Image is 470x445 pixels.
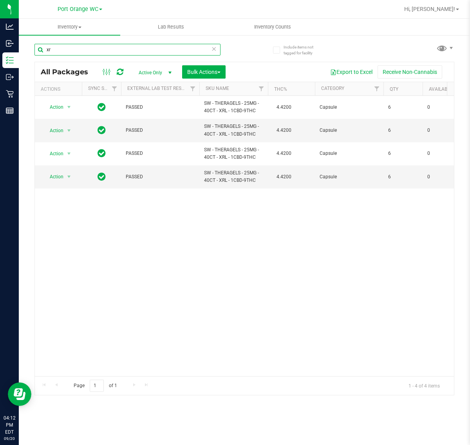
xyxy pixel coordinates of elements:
span: select [64,125,74,136]
a: Qty [390,86,398,92]
span: 4.4200 [273,102,295,113]
input: 1 [90,380,104,392]
span: Action [43,171,64,182]
span: Bulk Actions [187,69,221,75]
span: In Sync [98,102,106,113]
span: Capsule [320,127,379,134]
a: SKU Name [206,86,229,91]
a: Filter [255,82,268,95]
span: In Sync [98,171,106,182]
a: Filter [108,82,121,95]
input: Search Package ID, Item Name, SKU, Lot or Part Number... [34,44,221,56]
span: PASSED [126,127,195,134]
span: SW - THERAGELS - 25MG - 40CT - XRL - 1CBD-9THC [204,169,263,184]
span: All Packages [41,68,96,76]
span: 4.4200 [273,148,295,159]
inline-svg: Analytics [6,23,14,31]
inline-svg: Inventory [6,56,14,64]
inline-svg: Inbound [6,39,14,47]
span: PASSED [126,150,195,157]
span: SW - THERAGELS - 25MG - 40CT - XRL - 1CBD-9THC [204,123,263,138]
span: PASSED [126,173,195,181]
a: THC% [274,86,287,92]
span: 4.4200 [273,171,295,183]
iframe: Resource center [8,382,31,406]
span: Inventory [19,23,120,31]
span: Hi, [PERSON_NAME]! [404,6,455,12]
span: 6 [388,104,418,111]
a: Inventory Counts [222,19,323,35]
a: Filter [186,82,199,95]
div: Actions [41,86,79,92]
span: Lab Results [147,23,195,31]
span: 0 [427,173,457,181]
span: select [64,102,74,113]
a: Sync Status [88,86,118,91]
span: Capsule [320,173,379,181]
button: Receive Non-Cannabis [378,65,442,79]
a: External Lab Test Result [127,86,189,91]
span: Action [43,102,64,113]
span: Clear [211,44,217,54]
span: 0 [427,104,457,111]
span: In Sync [98,125,106,136]
span: Action [43,125,64,136]
span: 6 [388,127,418,134]
span: 0 [427,150,457,157]
p: 09/20 [4,436,15,441]
span: select [64,171,74,182]
span: Include items not tagged for facility [284,44,323,56]
p: 04:12 PM EDT [4,414,15,436]
span: Capsule [320,150,379,157]
span: 6 [388,150,418,157]
span: Capsule [320,104,379,111]
span: select [64,148,74,159]
a: Lab Results [120,19,222,35]
inline-svg: Reports [6,107,14,115]
a: Filter [371,82,383,95]
span: Port Orange WC [58,6,98,13]
button: Export to Excel [325,65,378,79]
span: SW - THERAGELS - 25MG - 40CT - XRL - 1CBD-9THC [204,146,263,161]
a: Inventory [19,19,120,35]
span: Inventory Counts [244,23,302,31]
span: 1 - 4 of 4 items [402,380,446,391]
a: Available [429,86,452,92]
button: Bulk Actions [182,65,226,79]
a: Category [321,86,344,91]
span: PASSED [126,104,195,111]
span: 6 [388,173,418,181]
inline-svg: Retail [6,90,14,98]
span: 4.4200 [273,125,295,136]
span: 0 [427,127,457,134]
span: Page of 1 [67,380,123,392]
inline-svg: Outbound [6,73,14,81]
span: In Sync [98,148,106,159]
span: Action [43,148,64,159]
span: SW - THERAGELS - 25MG - 40CT - XRL - 1CBD-9THC [204,100,263,115]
